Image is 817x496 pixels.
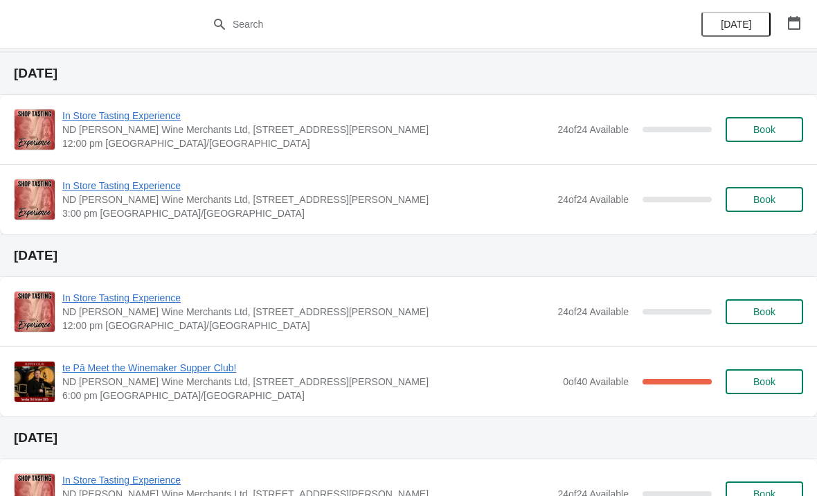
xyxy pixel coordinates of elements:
span: 12:00 pm [GEOGRAPHIC_DATA]/[GEOGRAPHIC_DATA] [62,319,550,333]
img: In Store Tasting Experience | ND John Wine Merchants Ltd, 90 Walter Road, Swansea SA1 4QF, UK | 1... [15,292,55,332]
img: In Store Tasting Experience | ND John Wine Merchants Ltd, 90 Walter Road, Swansea SA1 4QF, UK | 3... [15,179,55,220]
img: te Pā Meet the Winemaker Supper Club! | ND John Wine Merchants Ltd, 90 Walter Road, Swansea SA1 4... [15,362,55,402]
span: 24 of 24 Available [557,194,629,205]
span: Book [753,124,775,135]
button: Book [726,117,803,142]
span: ND [PERSON_NAME] Wine Merchants Ltd, [STREET_ADDRESS][PERSON_NAME] [62,375,556,389]
span: In Store Tasting Experience [62,179,550,193]
span: 12:00 pm [GEOGRAPHIC_DATA]/[GEOGRAPHIC_DATA] [62,136,550,150]
button: Book [726,187,803,212]
span: Book [753,194,775,205]
img: In Store Tasting Experience | ND John Wine Merchants Ltd, 90 Walter Road, Swansea SA1 4QF, UK | 1... [15,109,55,150]
h2: [DATE] [14,249,803,263]
h2: [DATE] [14,431,803,445]
span: [DATE] [721,19,751,30]
span: 24 of 24 Available [557,124,629,135]
span: te Pā Meet the Winemaker Supper Club! [62,361,556,375]
span: In Store Tasting Experience [62,473,550,487]
span: ND [PERSON_NAME] Wine Merchants Ltd, [STREET_ADDRESS][PERSON_NAME] [62,123,550,136]
button: Book [726,369,803,394]
span: In Store Tasting Experience [62,291,550,305]
span: 24 of 24 Available [557,306,629,317]
span: Book [753,376,775,387]
button: Book [726,299,803,324]
span: ND [PERSON_NAME] Wine Merchants Ltd, [STREET_ADDRESS][PERSON_NAME] [62,305,550,319]
span: 3:00 pm [GEOGRAPHIC_DATA]/[GEOGRAPHIC_DATA] [62,206,550,220]
h2: [DATE] [14,67,803,80]
input: Search [232,12,613,37]
span: 6:00 pm [GEOGRAPHIC_DATA]/[GEOGRAPHIC_DATA] [62,389,556,402]
span: 0 of 40 Available [563,376,629,387]
span: Book [753,306,775,317]
span: In Store Tasting Experience [62,109,550,123]
button: [DATE] [701,12,771,37]
span: ND [PERSON_NAME] Wine Merchants Ltd, [STREET_ADDRESS][PERSON_NAME] [62,193,550,206]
